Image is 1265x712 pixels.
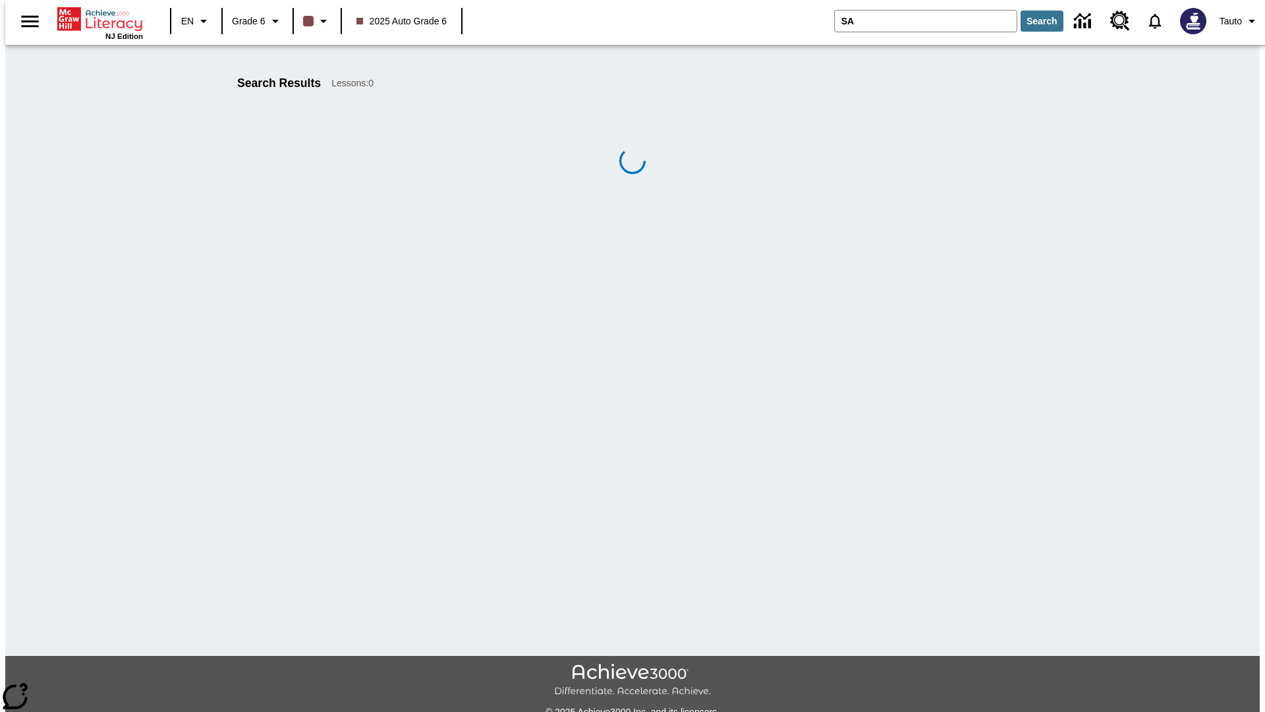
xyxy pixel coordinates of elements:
span: 2025 Auto Grade 6 [356,15,447,28]
div: Home [57,5,143,40]
img: Achieve3000 Differentiate Accelerate Achieve [554,664,711,697]
button: Profile/Settings [1214,9,1265,33]
button: Select a new avatar [1172,4,1214,38]
span: Tauto [1220,15,1242,28]
span: EN [181,15,194,28]
a: Home [57,6,143,32]
a: Notifications [1138,4,1172,38]
input: search field [835,11,1017,32]
span: NJ Edition [105,32,143,40]
a: Resource Center, Will open in new tab [1102,3,1138,39]
a: Data Center [1066,3,1102,40]
button: Search [1021,11,1063,32]
span: Grade 6 [232,15,266,28]
button: Class color is dark brown. Change class color [298,9,337,33]
h1: Search Results [237,76,321,90]
button: Open side menu [11,2,49,41]
button: Grade: Grade 6, Select a grade [227,9,289,33]
button: Language: EN, Select a language [175,9,217,33]
img: Avatar [1180,8,1206,34]
span: Lessons : 0 [331,76,374,90]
